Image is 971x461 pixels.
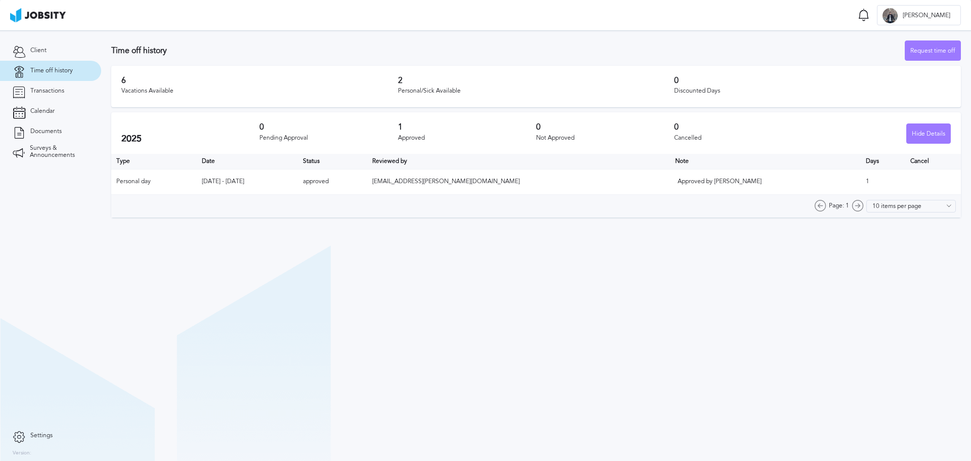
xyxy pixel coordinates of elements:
button: Hide Details [906,123,951,144]
th: Toggle SortBy [197,154,298,169]
h2: 2025 [121,134,259,144]
th: Toggle SortBy [298,154,367,169]
h3: 0 [674,76,951,85]
img: ab4bad089aa723f57921c736e9817d99.png [10,8,66,22]
button: Request time off [905,40,961,61]
span: Documents [30,128,62,135]
div: Approved by [PERSON_NAME] [678,178,779,185]
th: Toggle SortBy [670,154,861,169]
span: Client [30,47,47,54]
span: Calendar [30,108,55,115]
div: J [882,8,898,23]
div: Discounted Days [674,88,951,95]
th: Days [861,154,905,169]
div: Approved [398,135,536,142]
span: [EMAIL_ADDRESS][PERSON_NAME][DOMAIN_NAME] [372,178,520,185]
td: [DATE] - [DATE] [197,169,298,194]
span: Time off history [30,67,73,74]
span: Transactions [30,88,64,95]
div: Hide Details [907,124,950,144]
th: Cancel [905,154,961,169]
div: Vacations Available [121,88,398,95]
h3: 2 [398,76,675,85]
label: Version: [13,450,31,456]
div: Request time off [905,41,960,61]
h3: 0 [259,122,398,132]
th: Type [111,154,197,169]
span: Surveys & Announcements [30,145,89,159]
h3: 6 [121,76,398,85]
div: Not Approved [536,135,674,142]
button: J[PERSON_NAME] [877,5,961,25]
span: Page: 1 [829,202,849,209]
span: Settings [30,432,53,439]
td: Personal day [111,169,197,194]
h3: 1 [398,122,536,132]
h3: 0 [674,122,812,132]
h3: 0 [536,122,674,132]
td: 1 [861,169,905,194]
td: approved [298,169,367,194]
th: Toggle SortBy [367,154,671,169]
div: Personal/Sick Available [398,88,675,95]
span: [PERSON_NAME] [898,12,955,19]
h3: Time off history [111,46,905,55]
div: Pending Approval [259,135,398,142]
div: Cancelled [674,135,812,142]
